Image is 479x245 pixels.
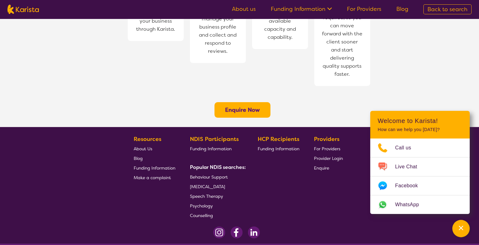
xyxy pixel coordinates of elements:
a: Funding Information [134,163,175,173]
b: Resources [134,135,161,143]
a: Enquire Now [225,106,260,114]
h2: Welcome to Karista! [378,117,462,125]
a: Psychology [190,201,243,211]
a: Behaviour Support [190,172,243,182]
ul: Choose channel [370,138,470,214]
a: Speech Therapy [190,191,243,201]
span: Make a complaint [134,175,171,180]
a: Funding Information [258,144,299,153]
a: Blog [396,5,408,13]
a: For Providers [347,5,381,13]
span: Behaviour Support [190,174,228,180]
span: Funding Information [190,146,232,152]
a: [MEDICAL_DATA] [190,182,243,191]
span: Funding Information [134,165,175,171]
a: Provider Login [314,153,343,163]
button: Enquire Now [214,102,270,118]
b: Popular NDIS searches: [190,164,246,170]
span: Blog [134,156,143,161]
span: Back to search [427,6,467,13]
a: Counselling [190,211,243,220]
span: For Providers [314,146,340,152]
div: Channel Menu [370,111,470,214]
a: Funding Information [271,5,332,13]
p: How can we help you [DATE]? [378,127,462,132]
button: Channel Menu [452,220,470,237]
a: About us [232,5,256,13]
a: Enquire [314,163,343,173]
span: Facebook [395,181,425,190]
span: WhatsApp [395,200,426,209]
a: Web link opens in a new tab. [370,195,470,214]
b: HCP Recipients [258,135,299,143]
span: Funding Information [258,146,299,152]
span: About Us [134,146,152,152]
img: LinkedIn [248,226,260,238]
a: Funding Information [190,144,243,153]
img: Instagram [213,226,225,238]
a: Make a complaint [134,173,175,182]
a: Back to search [423,4,472,14]
span: Speech Therapy [190,193,223,199]
b: NDIS Participants [190,135,239,143]
a: For Providers [314,144,343,153]
span: Live Chat [395,162,425,171]
span: Provider Login [314,156,343,161]
a: Blog [134,153,175,163]
span: [MEDICAL_DATA] [190,184,225,189]
span: Call us [395,143,419,152]
span: Counselling [190,213,213,218]
span: Psychology [190,203,213,209]
img: Karista logo [7,5,39,14]
img: Facebook [230,226,243,238]
a: About Us [134,144,175,153]
span: Enquire [314,165,329,171]
b: Providers [314,135,339,143]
